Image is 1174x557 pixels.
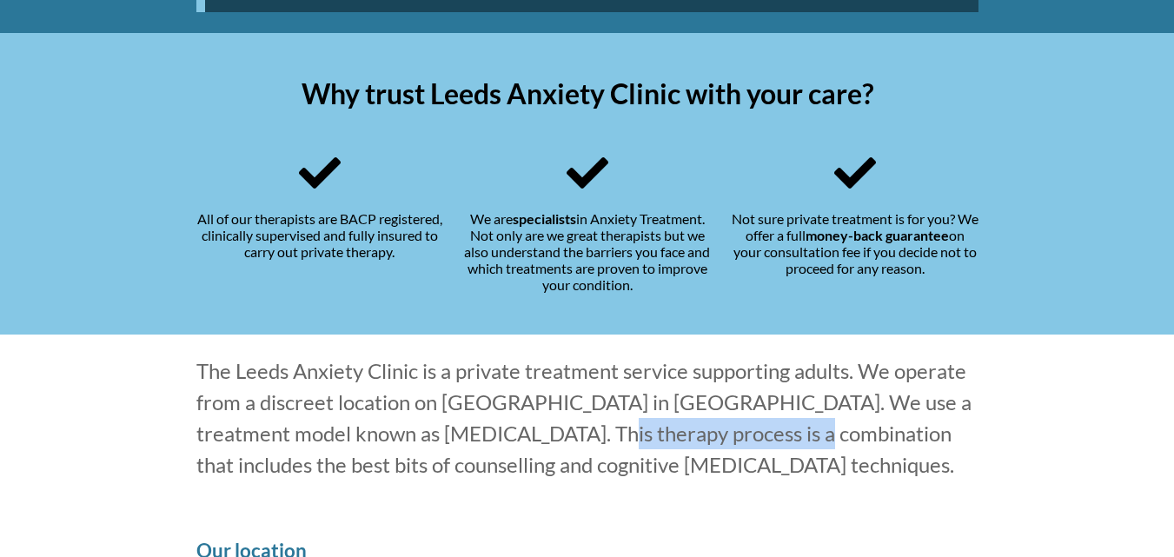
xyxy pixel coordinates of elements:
[513,210,576,227] strong: specialists
[196,152,443,293] div: All of our therapists are BACP registered, clinically supervised and fully insured to carry out p...
[464,152,711,293] div: We are in Anxiety Treatment. Not only are we great therapists but we also understand the barriers...
[806,227,949,243] strong: money-back guarantee
[196,76,978,110] h2: Why trust Leeds Anxiety Clinic with your care?
[732,152,978,293] div: Not sure private treatment is for you? We offer a full on your consultation fee if you decide not...
[196,355,978,481] p: The Leeds Anxiety Clinic is a private treatment service supporting adults. We operate from a disc...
